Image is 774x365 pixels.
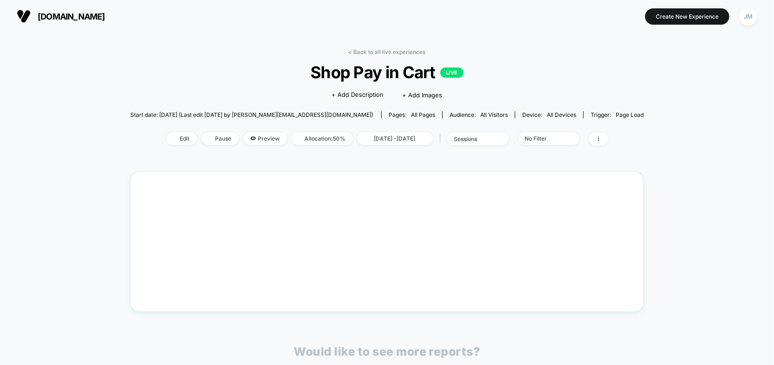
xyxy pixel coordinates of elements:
div: Pages: [389,111,435,118]
span: Edit [166,132,197,145]
a: < Back to all live experiences [349,48,426,55]
span: [DOMAIN_NAME] [38,12,105,21]
img: Visually logo [17,9,31,23]
p: Would like to see more reports? [294,345,480,358]
span: all pages [411,111,435,118]
span: all devices [547,111,576,118]
span: [DATE] - [DATE] [357,132,433,145]
span: Allocation: 50% [292,132,353,145]
span: Shop Pay in Cart [156,62,618,82]
button: Create New Experience [645,8,729,25]
span: Page Load [616,111,644,118]
span: | [437,132,447,146]
div: No Filter [525,135,562,142]
span: Preview [243,132,287,145]
span: Start date: [DATE] (Last edit [DATE] by [PERSON_NAME][EMAIL_ADDRESS][DOMAIN_NAME]) [130,111,373,118]
button: [DOMAIN_NAME] [14,9,108,24]
p: LIVE [440,68,464,78]
div: sessions [454,135,491,142]
span: All Visitors [480,111,508,118]
div: JM [739,7,757,26]
span: + Add Images [403,91,443,99]
span: Device: [515,111,583,118]
span: Pause [202,132,239,145]
div: Trigger: [591,111,644,118]
button: JM [736,7,760,26]
div: Audience: [450,111,508,118]
span: + Add Description [332,90,384,100]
